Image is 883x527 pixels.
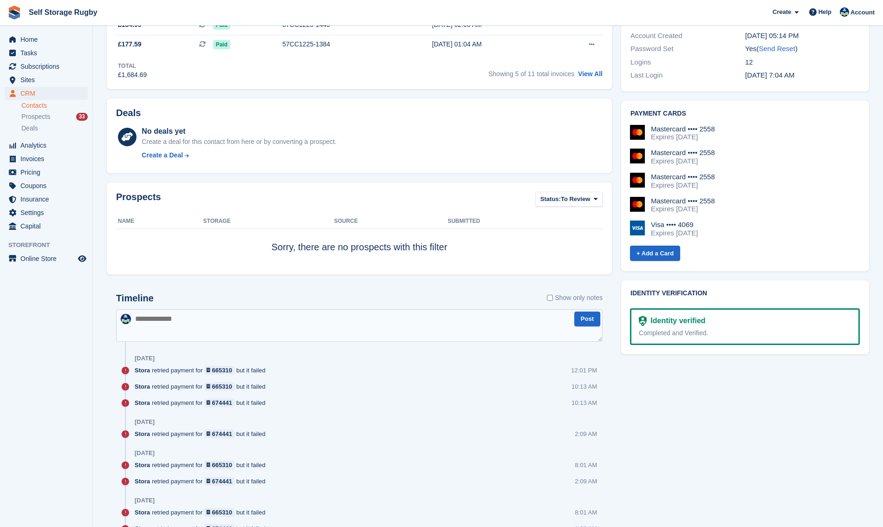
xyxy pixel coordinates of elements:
[135,508,150,517] span: Stora
[5,46,88,59] a: menu
[135,429,150,438] span: Stora
[630,149,645,163] img: Mastercard Logo
[535,192,603,207] button: Status: To Review
[213,40,230,49] span: Paid
[5,179,88,192] a: menu
[204,366,234,375] a: 665310
[135,418,155,426] div: [DATE]
[575,508,597,517] div: 8:01 AM
[651,197,715,205] div: Mastercard •••• 2558
[135,366,150,375] span: Stora
[571,366,597,375] div: 12:01 PM
[651,133,715,141] div: Expires [DATE]
[142,150,183,160] div: Create a Deal
[212,366,232,375] div: 665310
[5,252,88,265] a: menu
[651,173,715,181] div: Mastercard •••• 2558
[204,382,234,391] a: 665310
[135,366,270,375] div: retried payment for but it failed
[20,139,76,152] span: Analytics
[142,126,336,137] div: No deals yet
[630,31,745,41] div: Account Created
[204,508,234,517] a: 665310
[20,33,76,46] span: Home
[21,112,50,121] span: Prospects
[647,315,705,326] div: Identity verified
[575,429,597,438] div: 2:09 AM
[20,46,76,59] span: Tasks
[651,221,698,229] div: Visa •••• 4069
[745,44,860,54] div: Yes
[135,398,150,407] span: Stora
[21,124,88,133] a: Deals
[630,70,745,81] div: Last Login
[212,477,232,486] div: 674441
[77,253,88,264] a: Preview store
[759,45,795,52] a: Send Reset
[561,195,590,204] span: To Review
[540,195,561,204] span: Status:
[630,110,860,117] h2: Payment cards
[651,157,715,165] div: Expires [DATE]
[118,39,142,49] span: £177.59
[5,33,88,46] a: menu
[135,477,150,486] span: Stora
[630,246,680,261] a: + Add a Card
[547,293,553,303] input: Show only notes
[651,181,715,189] div: Expires [DATE]
[20,206,76,219] span: Settings
[5,139,88,152] a: menu
[20,179,76,192] span: Coupons
[142,150,336,160] a: Create a Deal
[818,7,831,17] span: Help
[651,205,715,213] div: Expires [DATE]
[204,461,234,469] a: 665310
[204,429,234,438] a: 674441
[575,461,597,469] div: 8:01 AM
[20,166,76,179] span: Pricing
[21,101,88,110] a: Contacts
[135,429,270,438] div: retried payment for but it failed
[745,31,860,41] div: [DATE] 05:14 PM
[135,398,270,407] div: retried payment for but it failed
[21,124,38,133] span: Deals
[20,87,76,100] span: CRM
[5,206,88,219] a: menu
[118,70,147,80] div: £1,684.69
[212,508,232,517] div: 665310
[212,398,232,407] div: 674441
[135,497,155,504] div: [DATE]
[204,477,234,486] a: 674441
[116,108,141,118] h2: Deals
[630,125,645,140] img: Mastercard Logo
[630,57,745,68] div: Logins
[135,382,150,391] span: Stora
[334,214,448,229] th: Source
[630,221,645,235] img: Visa Logo
[756,45,797,52] span: ( )
[20,73,76,86] span: Sites
[25,5,101,20] a: Self Storage Rugby
[745,57,860,68] div: 12
[20,252,76,265] span: Online Store
[212,461,232,469] div: 665310
[639,316,647,326] img: Identity Verification Ready
[135,508,270,517] div: retried payment for but it failed
[272,242,448,252] span: Sorry, there are no prospects with this filter
[639,328,851,338] div: Completed and Verified.
[135,461,150,469] span: Stora
[20,220,76,233] span: Capital
[212,382,232,391] div: 665310
[448,214,603,229] th: Submitted
[488,70,574,78] span: Showing 5 of 11 total invoices
[212,429,232,438] div: 674441
[204,398,234,407] a: 674441
[651,149,715,157] div: Mastercard •••• 2558
[5,152,88,165] a: menu
[745,71,794,79] time: 2025-06-10 06:04:49 UTC
[840,7,849,17] img: Richard Palmer
[116,214,203,229] th: Name
[630,173,645,188] img: Mastercard Logo
[76,113,88,121] div: 33
[203,214,334,229] th: Storage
